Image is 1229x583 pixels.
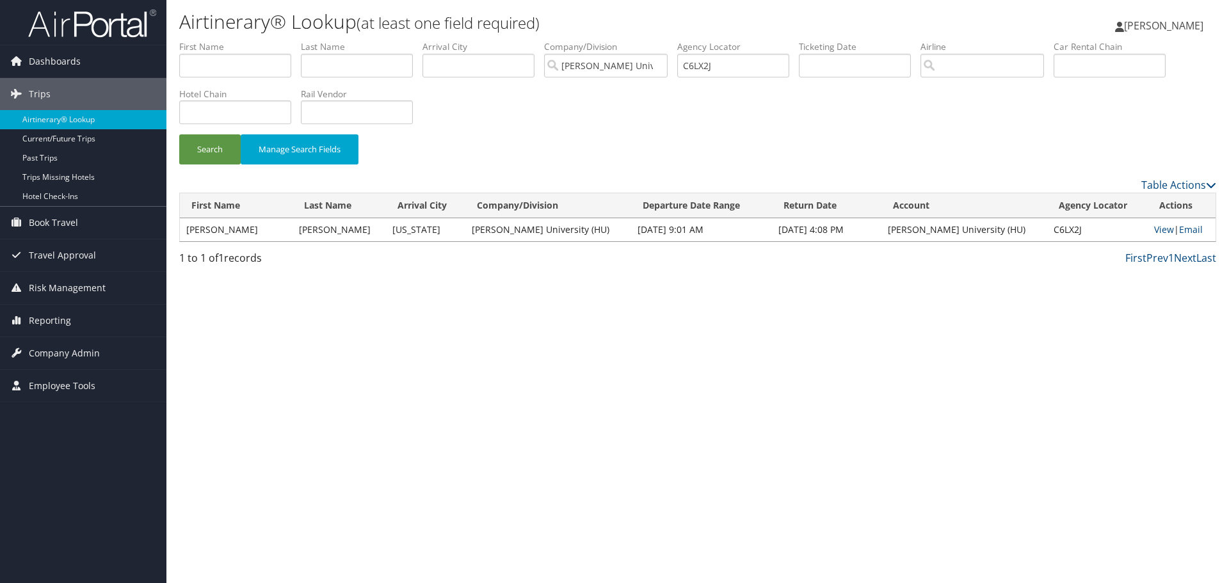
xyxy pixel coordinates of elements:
[293,218,385,241] td: [PERSON_NAME]
[465,218,631,241] td: [PERSON_NAME] University (HU)
[1141,178,1216,192] a: Table Actions
[28,8,156,38] img: airportal-logo.png
[29,45,81,77] span: Dashboards
[799,40,920,53] label: Ticketing Date
[29,272,106,304] span: Risk Management
[631,218,771,241] td: [DATE] 9:01 AM
[179,40,301,53] label: First Name
[180,193,293,218] th: First Name: activate to sort column ascending
[293,193,385,218] th: Last Name: activate to sort column ascending
[1168,251,1174,265] a: 1
[218,251,224,265] span: 1
[179,134,241,164] button: Search
[179,88,301,100] label: Hotel Chain
[1047,218,1148,241] td: C6LX2J
[1115,6,1216,45] a: [PERSON_NAME]
[180,218,293,241] td: [PERSON_NAME]
[29,78,51,110] span: Trips
[1047,193,1148,218] th: Agency Locator: activate to sort column ascending
[881,218,1047,241] td: [PERSON_NAME] University (HU)
[241,134,358,164] button: Manage Search Fields
[179,8,871,35] h1: Airtinerary® Lookup
[772,193,881,218] th: Return Date: activate to sort column ascending
[29,305,71,337] span: Reporting
[29,370,95,402] span: Employee Tools
[1148,218,1216,241] td: |
[179,250,424,272] div: 1 to 1 of records
[29,337,100,369] span: Company Admin
[386,218,466,241] td: [US_STATE]
[301,88,422,100] label: Rail Vendor
[1196,251,1216,265] a: Last
[1054,40,1175,53] label: Car Rental Chain
[1148,193,1216,218] th: Actions
[1174,251,1196,265] a: Next
[1125,251,1146,265] a: First
[386,193,466,218] th: Arrival City: activate to sort column ascending
[1146,251,1168,265] a: Prev
[544,40,677,53] label: Company/Division
[1124,19,1203,33] span: [PERSON_NAME]
[631,193,771,218] th: Departure Date Range: activate to sort column descending
[29,207,78,239] span: Book Travel
[772,218,881,241] td: [DATE] 4:08 PM
[677,40,799,53] label: Agency Locator
[920,40,1054,53] label: Airline
[29,239,96,271] span: Travel Approval
[465,193,631,218] th: Company/Division
[881,193,1047,218] th: Account: activate to sort column ascending
[422,40,544,53] label: Arrival City
[357,12,540,33] small: (at least one field required)
[1179,223,1203,236] a: Email
[301,40,422,53] label: Last Name
[1154,223,1174,236] a: View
